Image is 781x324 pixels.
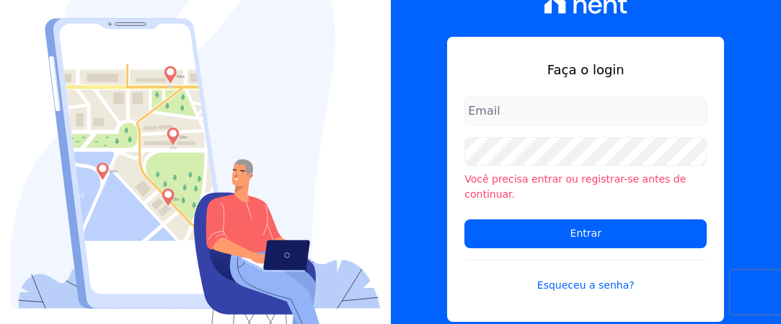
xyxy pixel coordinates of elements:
[464,260,707,293] a: Esqueceu a senha?
[464,97,707,126] input: Email
[464,60,707,79] h1: Faça o login
[464,219,707,248] input: Entrar
[464,172,707,202] li: Você precisa entrar ou registrar-se antes de continuar.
